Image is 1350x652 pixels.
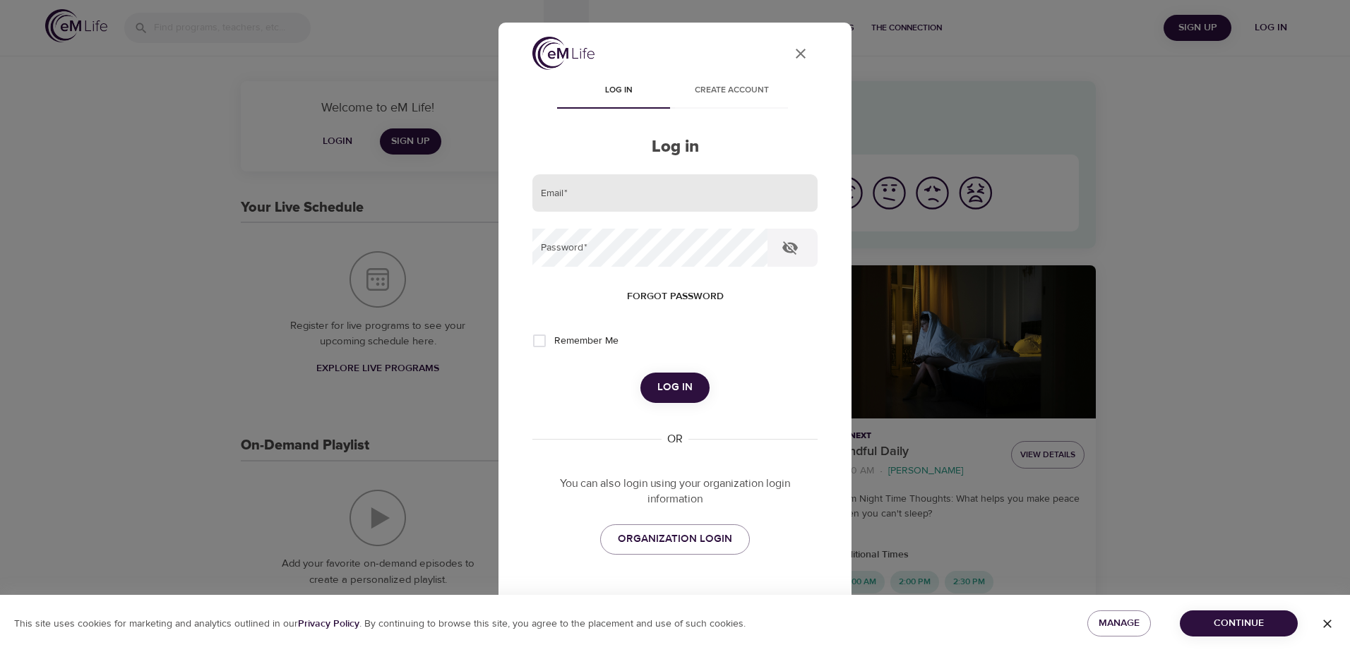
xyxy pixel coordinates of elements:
[1099,615,1140,632] span: Manage
[532,75,818,109] div: disabled tabs example
[627,288,724,306] span: Forgot password
[618,530,732,548] span: ORGANIZATION LOGIN
[784,37,818,71] button: close
[600,524,750,554] a: ORGANIZATION LOGIN
[532,37,595,70] img: logo
[683,83,779,98] span: Create account
[640,373,710,402] button: Log in
[657,378,693,397] span: Log in
[554,334,619,349] span: Remember Me
[662,431,688,447] div: OR
[621,284,729,310] button: Forgot password
[571,83,667,98] span: Log in
[532,476,818,508] p: You can also login using your organization login information
[532,137,818,157] h2: Log in
[298,617,359,630] b: Privacy Policy
[1191,615,1286,632] span: Continue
